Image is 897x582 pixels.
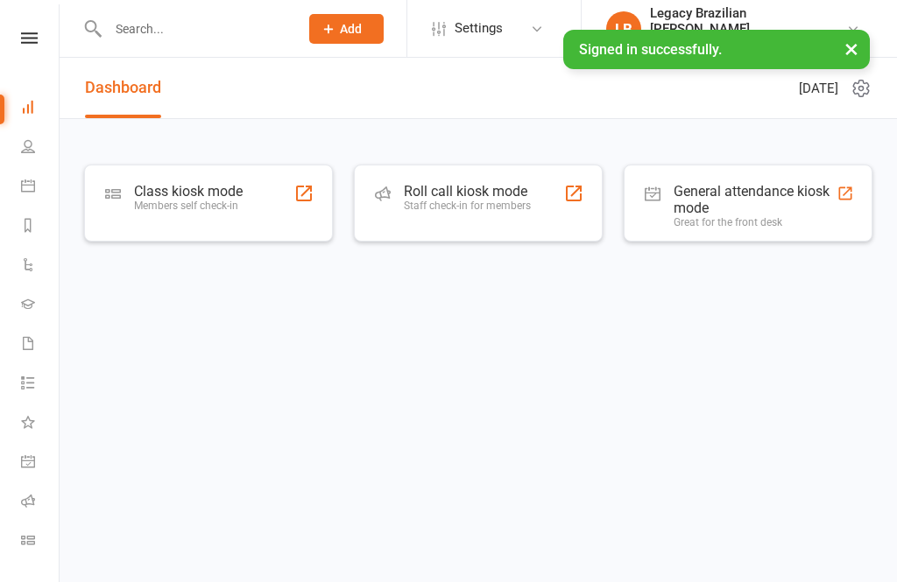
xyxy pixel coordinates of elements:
[102,17,286,41] input: Search...
[21,168,60,207] a: Calendar
[404,200,531,212] div: Staff check-in for members
[21,129,60,168] a: People
[579,41,722,58] span: Signed in successfully.
[674,216,837,228] div: Great for the front desk
[85,58,161,118] a: Dashboard
[309,14,384,44] button: Add
[650,5,846,37] div: Legacy Brazilian [PERSON_NAME]
[21,89,60,129] a: Dashboard
[21,522,60,562] a: Class kiosk mode
[799,78,838,99] span: [DATE]
[340,22,362,36] span: Add
[404,183,531,200] div: Roll call kiosk mode
[21,483,60,522] a: Roll call kiosk mode
[21,207,60,247] a: Reports
[134,200,243,212] div: Members self check-in
[21,444,60,483] a: General attendance kiosk mode
[674,183,837,216] div: General attendance kiosk mode
[606,11,641,46] div: LB
[455,9,503,48] span: Settings
[21,404,60,444] a: What's New
[134,183,243,200] div: Class kiosk mode
[836,30,867,67] button: ×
